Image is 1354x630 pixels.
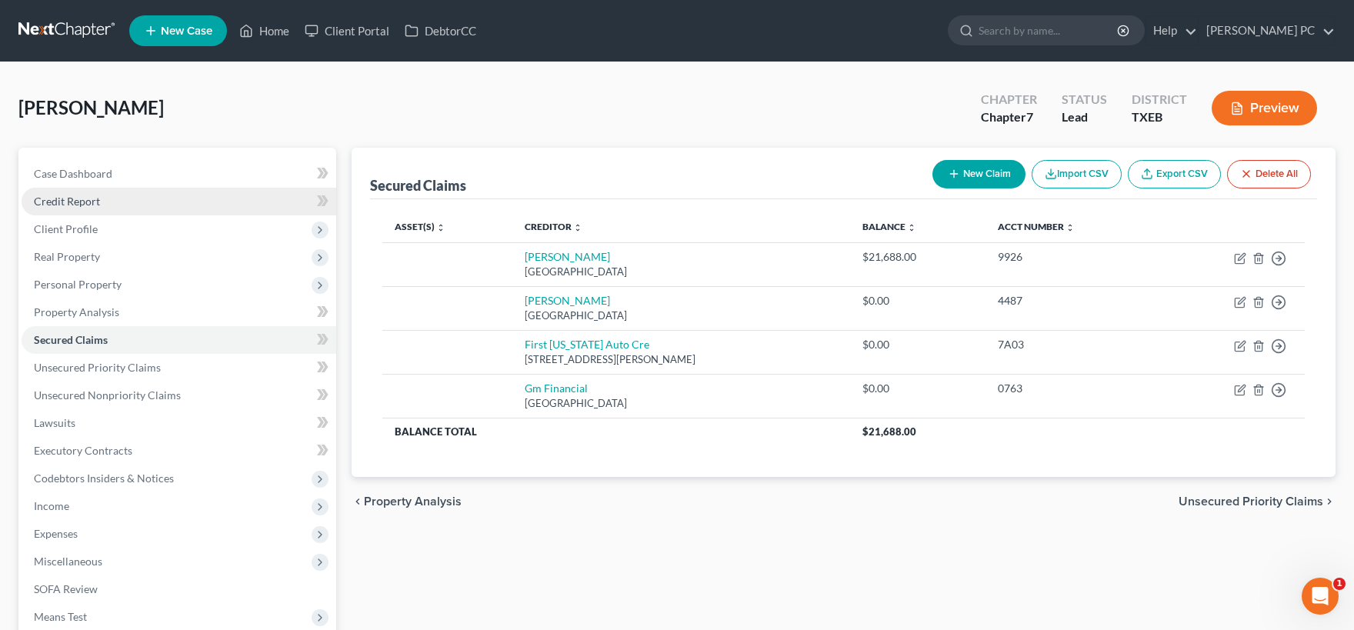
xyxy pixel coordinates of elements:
[1199,17,1335,45] a: [PERSON_NAME] PC
[1132,91,1187,108] div: District
[232,17,297,45] a: Home
[525,382,588,395] a: Gm Financial
[34,555,102,568] span: Miscellaneous
[364,495,462,508] span: Property Analysis
[436,223,445,232] i: unfold_more
[34,195,100,208] span: Credit Report
[297,17,397,45] a: Client Portal
[34,278,122,291] span: Personal Property
[907,223,916,232] i: unfold_more
[22,188,336,215] a: Credit Report
[525,396,838,411] div: [GEOGRAPHIC_DATA]
[998,249,1149,265] div: 9926
[932,160,1026,188] button: New Claim
[22,575,336,603] a: SOFA Review
[34,472,174,485] span: Codebtors Insiders & Notices
[34,361,161,374] span: Unsecured Priority Claims
[525,338,649,351] a: First [US_STATE] Auto Cre
[981,91,1037,108] div: Chapter
[34,499,69,512] span: Income
[34,527,78,540] span: Expenses
[34,582,98,595] span: SOFA Review
[525,250,610,263] a: [PERSON_NAME]
[22,437,336,465] a: Executory Contracts
[352,495,364,508] i: chevron_left
[1179,495,1323,508] span: Unsecured Priority Claims
[34,444,132,457] span: Executory Contracts
[1026,109,1033,124] span: 7
[397,17,484,45] a: DebtorCC
[998,381,1149,396] div: 0763
[979,16,1119,45] input: Search by name...
[1132,108,1187,126] div: TXEB
[998,293,1149,308] div: 4487
[998,221,1075,232] a: Acct Number unfold_more
[1212,91,1317,125] button: Preview
[862,249,973,265] div: $21,688.00
[1227,160,1311,188] button: Delete All
[22,160,336,188] a: Case Dashboard
[1179,495,1336,508] button: Unsecured Priority Claims chevron_right
[1066,223,1075,232] i: unfold_more
[1323,495,1336,508] i: chevron_right
[34,333,108,346] span: Secured Claims
[1146,17,1197,45] a: Help
[34,222,98,235] span: Client Profile
[22,354,336,382] a: Unsecured Priority Claims
[525,308,838,323] div: [GEOGRAPHIC_DATA]
[525,221,582,232] a: Creditor unfold_more
[161,25,212,37] span: New Case
[22,326,336,354] a: Secured Claims
[862,221,916,232] a: Balance unfold_more
[1032,160,1122,188] button: Import CSV
[382,418,850,445] th: Balance Total
[862,337,973,352] div: $0.00
[22,298,336,326] a: Property Analysis
[1333,578,1346,590] span: 1
[998,337,1149,352] div: 7A03
[34,305,119,318] span: Property Analysis
[34,610,87,623] span: Means Test
[370,176,466,195] div: Secured Claims
[1302,578,1339,615] iframe: Intercom live chat
[525,352,838,367] div: [STREET_ADDRESS][PERSON_NAME]
[18,96,164,118] span: [PERSON_NAME]
[34,167,112,180] span: Case Dashboard
[395,221,445,232] a: Asset(s) unfold_more
[573,223,582,232] i: unfold_more
[352,495,462,508] button: chevron_left Property Analysis
[525,294,610,307] a: [PERSON_NAME]
[981,108,1037,126] div: Chapter
[862,425,916,438] span: $21,688.00
[1062,108,1107,126] div: Lead
[22,382,336,409] a: Unsecured Nonpriority Claims
[862,381,973,396] div: $0.00
[34,250,100,263] span: Real Property
[1062,91,1107,108] div: Status
[1128,160,1221,188] a: Export CSV
[525,265,838,279] div: [GEOGRAPHIC_DATA]
[22,409,336,437] a: Lawsuits
[862,293,973,308] div: $0.00
[34,416,75,429] span: Lawsuits
[34,388,181,402] span: Unsecured Nonpriority Claims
